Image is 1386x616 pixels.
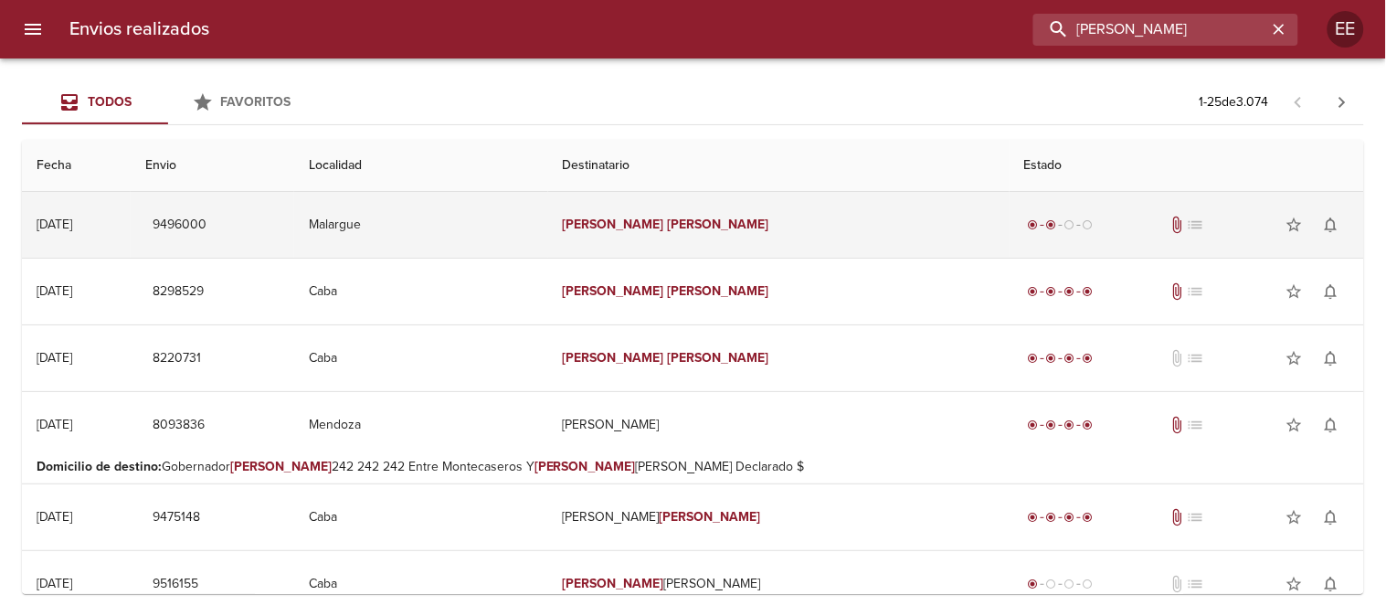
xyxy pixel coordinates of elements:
[1024,349,1097,367] div: Entregado
[1024,575,1097,593] div: Generado
[563,576,664,591] em: [PERSON_NAME]
[37,509,72,525] div: [DATE]
[563,283,664,299] em: [PERSON_NAME]
[1064,219,1075,230] span: radio_button_unchecked
[37,350,72,366] div: [DATE]
[1322,416,1340,434] span: notifications_none
[1285,575,1304,593] span: star_border
[1028,353,1039,364] span: radio_button_checked
[1285,416,1304,434] span: star_border
[1024,282,1097,301] div: Entregado
[1064,512,1075,523] span: radio_button_checked
[69,15,209,44] h6: Envios realizados
[1169,282,1187,301] span: Tiene documentos adjuntos
[22,80,314,124] div: Tabs Envios
[534,459,636,474] em: [PERSON_NAME]
[1010,140,1364,192] th: Estado
[1200,93,1269,112] p: 1 - 25 de 3.074
[294,392,548,458] td: Mendoza
[145,568,206,601] button: 9516155
[1276,566,1313,602] button: Agregar a favoritos
[37,417,72,432] div: [DATE]
[294,140,548,192] th: Localidad
[37,458,1349,476] p: Gobernador 242 242 242 Entre Montecaseros Y [PERSON_NAME] Declarado $
[221,94,291,110] span: Favoritos
[1169,349,1187,367] span: No tiene documentos adjuntos
[1313,340,1349,377] button: Activar notificaciones
[1028,579,1039,589] span: radio_button_checked
[1169,216,1187,234] span: Tiene documentos adjuntos
[230,459,332,474] em: [PERSON_NAME]
[1033,14,1267,46] input: buscar
[11,7,55,51] button: menu
[1064,420,1075,430] span: radio_button_checked
[563,350,664,366] em: [PERSON_NAME]
[1028,286,1039,297] span: radio_button_checked
[1083,512,1094,523] span: radio_button_checked
[1064,579,1075,589] span: radio_button_unchecked
[548,484,1010,550] td: [PERSON_NAME]
[1285,216,1304,234] span: star_border
[1028,512,1039,523] span: radio_button_checked
[1187,349,1205,367] span: No tiene pedido asociado
[659,509,760,525] em: [PERSON_NAME]
[1313,273,1349,310] button: Activar notificaciones
[145,342,208,376] button: 8220731
[153,347,201,370] span: 8220731
[1187,216,1205,234] span: No tiene pedido asociado
[1322,349,1340,367] span: notifications_none
[548,392,1010,458] td: [PERSON_NAME]
[1313,499,1349,536] button: Activar notificaciones
[1046,219,1057,230] span: radio_button_checked
[1187,282,1205,301] span: No tiene pedido asociado
[1285,508,1304,526] span: star_border
[1083,420,1094,430] span: radio_button_checked
[1322,282,1340,301] span: notifications_none
[1028,420,1039,430] span: radio_button_checked
[1046,579,1057,589] span: radio_button_unchecked
[145,275,211,309] button: 8298529
[1322,575,1340,593] span: notifications_none
[294,325,548,391] td: Caba
[145,409,212,442] button: 8093836
[667,217,768,232] em: [PERSON_NAME]
[1083,353,1094,364] span: radio_button_checked
[37,217,72,232] div: [DATE]
[1083,579,1094,589] span: radio_button_unchecked
[548,140,1010,192] th: Destinatario
[1083,286,1094,297] span: radio_button_checked
[1285,349,1304,367] span: star_border
[1046,286,1057,297] span: radio_button_checked
[1313,207,1349,243] button: Activar notificaciones
[563,217,664,232] em: [PERSON_NAME]
[1083,219,1094,230] span: radio_button_unchecked
[1276,499,1313,536] button: Agregar a favoritos
[131,140,294,192] th: Envio
[294,259,548,324] td: Caba
[667,350,768,366] em: [PERSON_NAME]
[1276,92,1320,111] span: Pagina anterior
[1024,216,1097,234] div: Despachado
[1322,216,1340,234] span: notifications_none
[1169,575,1187,593] span: No tiene documentos adjuntos
[1313,407,1349,443] button: Activar notificaciones
[37,459,162,474] b: Domicilio de destino :
[37,576,72,591] div: [DATE]
[1276,207,1313,243] button: Agregar a favoritos
[1028,219,1039,230] span: radio_button_checked
[1169,416,1187,434] span: Tiene documentos adjuntos
[1046,353,1057,364] span: radio_button_checked
[1046,420,1057,430] span: radio_button_checked
[1285,282,1304,301] span: star_border
[294,484,548,550] td: Caba
[1328,11,1364,48] div: EE
[153,573,198,596] span: 9516155
[1064,353,1075,364] span: radio_button_checked
[37,283,72,299] div: [DATE]
[88,94,132,110] span: Todos
[1313,566,1349,602] button: Activar notificaciones
[153,414,205,437] span: 8093836
[145,501,207,535] button: 9475148
[1276,273,1313,310] button: Agregar a favoritos
[1169,508,1187,526] span: Tiene documentos adjuntos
